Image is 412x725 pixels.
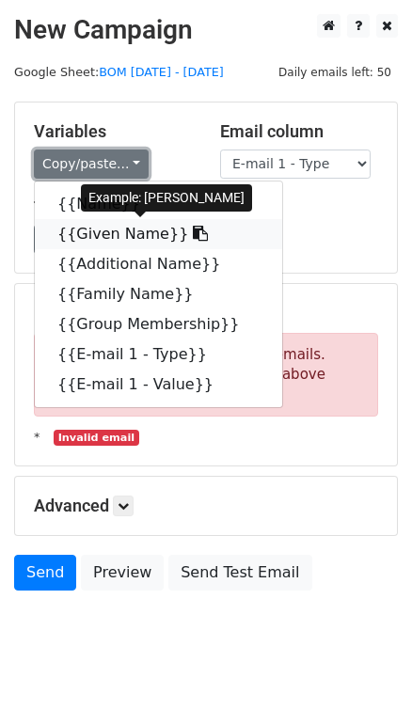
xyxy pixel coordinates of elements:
a: {{Group Membership}} [35,309,282,339]
a: Copy/paste... [34,150,149,179]
small: Google Sheet: [14,65,224,79]
a: {{E-mail 1 - Value}} [35,370,282,400]
a: {{Family Name}} [35,279,282,309]
a: Send Test Email [168,555,311,591]
h2: New Campaign [14,14,398,46]
h5: Variables [34,121,192,142]
a: BOM [DATE] - [DATE] [99,65,224,79]
a: {{Given Name}} [35,219,282,249]
iframe: Chat Widget [318,635,412,725]
a: Preview [81,555,164,591]
h5: Advanced [34,496,378,516]
a: {{Additional Name}} [35,249,282,279]
a: {{Name}} [35,189,282,219]
span: Daily emails left: 50 [272,62,398,83]
small: Invalid email [54,430,138,446]
h5: Email column [220,121,378,142]
div: Example: [PERSON_NAME] [81,184,252,212]
a: {{E-mail 1 - Type}} [35,339,282,370]
a: Daily emails left: 50 [272,65,398,79]
a: Send [14,555,76,591]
